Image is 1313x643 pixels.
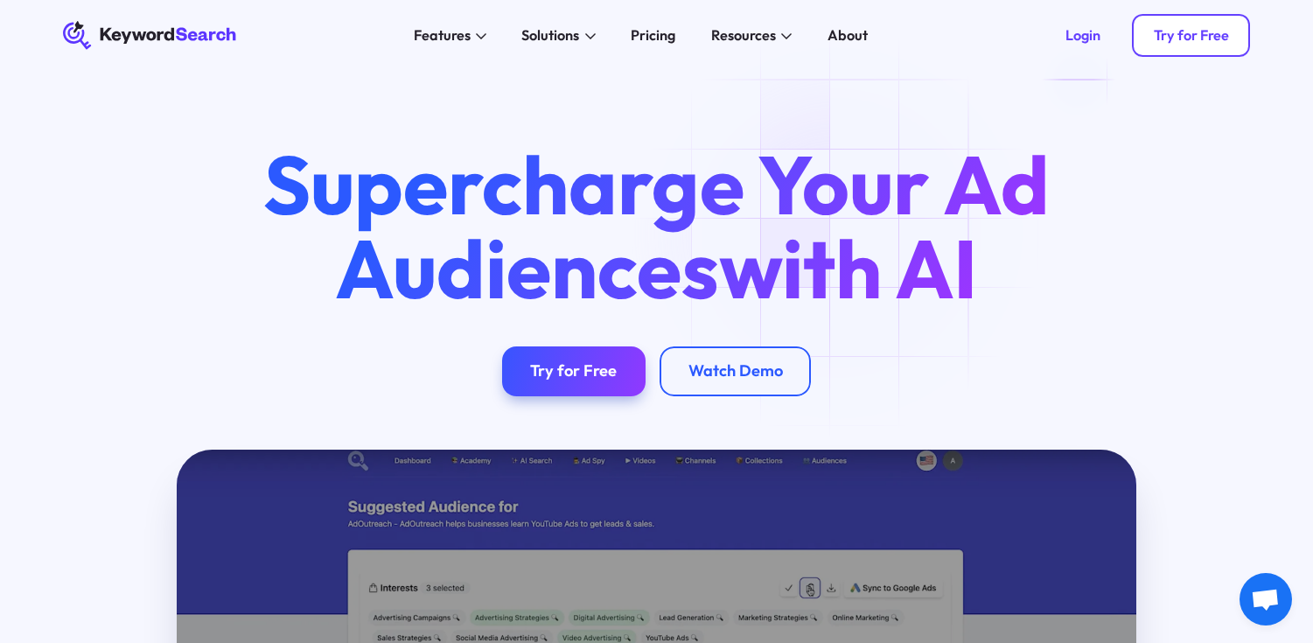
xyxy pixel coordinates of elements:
[620,21,686,50] a: Pricing
[1065,26,1100,44] div: Login
[828,24,868,45] div: About
[1240,573,1292,626] a: Open chat
[1154,26,1229,44] div: Try for Free
[230,143,1083,311] h1: Supercharge Your Ad Audiences
[502,346,646,396] a: Try for Free
[711,24,776,45] div: Resources
[688,361,783,381] div: Watch Demo
[521,24,579,45] div: Solutions
[1132,14,1250,57] a: Try for Free
[817,21,878,50] a: About
[1044,14,1121,57] a: Login
[414,24,471,45] div: Features
[719,217,977,319] span: with AI
[631,24,675,45] div: Pricing
[530,361,617,381] div: Try for Free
